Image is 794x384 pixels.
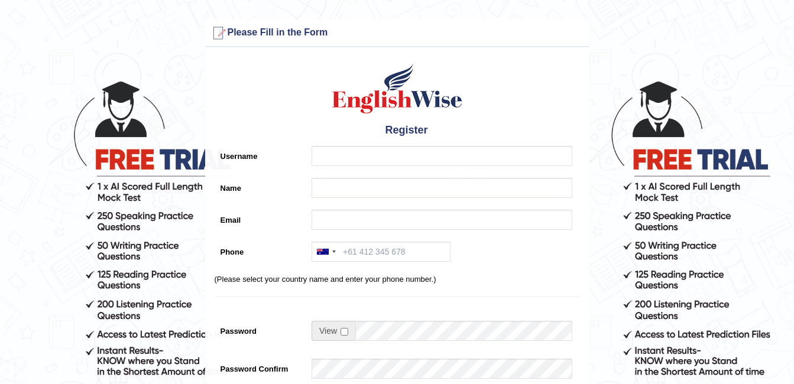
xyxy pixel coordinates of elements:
p: (Please select your country name and enter your phone number.) [215,274,580,285]
h3: Please Fill in the Form [209,24,586,43]
label: Email [215,210,306,226]
label: Phone [215,242,306,258]
label: Password [215,321,306,337]
div: Australia: +61 [312,242,339,261]
input: Show/Hide Password [341,328,348,336]
label: Password Confirm [215,359,306,375]
input: +61 412 345 678 [312,242,451,262]
label: Username [215,146,306,162]
label: Name [215,178,306,194]
img: Logo of English Wise create a new account for intelligent practice with AI [330,62,465,115]
h4: Register [215,121,580,140]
